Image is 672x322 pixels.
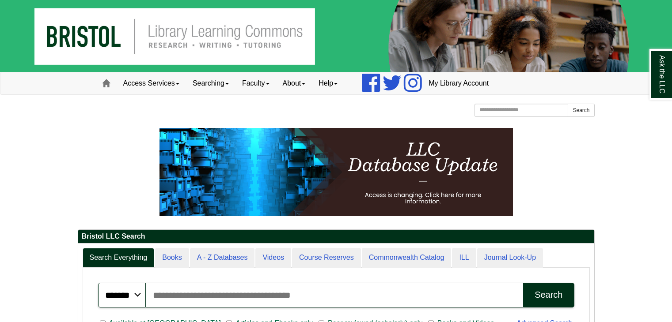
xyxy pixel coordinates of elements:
[292,248,361,268] a: Course Reserves
[78,230,594,243] h2: Bristol LLC Search
[190,248,255,268] a: A - Z Databases
[312,72,344,94] a: Help
[117,72,186,94] a: Access Services
[186,72,235,94] a: Searching
[83,248,155,268] a: Search Everything
[568,104,594,117] button: Search
[276,72,312,94] a: About
[422,72,495,94] a: My Library Account
[477,248,543,268] a: Journal Look-Up
[155,248,189,268] a: Books
[255,248,291,268] a: Videos
[362,248,452,268] a: Commonwealth Catalog
[535,290,562,300] div: Search
[235,72,276,94] a: Faculty
[159,128,513,216] img: HTML tutorial
[523,283,574,307] button: Search
[452,248,476,268] a: ILL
